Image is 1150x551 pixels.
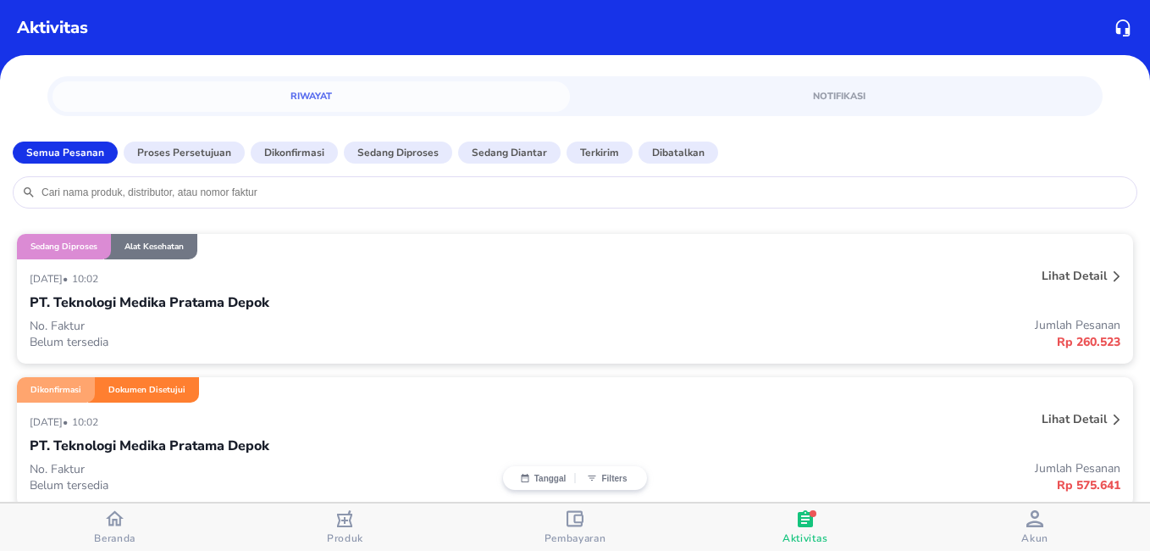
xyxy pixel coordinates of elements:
button: Filters [575,473,639,483]
span: Aktivitas [782,532,827,545]
input: Cari nama produk, distributor, atau nomor faktur [40,186,1128,199]
span: Akun [1021,532,1048,545]
p: Alat Kesehatan [124,241,184,253]
a: Riwayat [53,81,570,112]
p: Dokumen Disetujui [108,384,185,396]
p: Dibatalkan [652,145,705,160]
button: Akun [920,504,1150,551]
button: Proses Persetujuan [124,142,245,164]
p: PT. Teknologi Medika Pratama Depok [30,436,269,456]
p: PT. Teknologi Medika Pratama Depok [30,292,269,313]
p: Jumlah Pesanan [575,317,1120,333]
button: Tanggal [511,473,575,483]
p: [DATE] • [30,415,72,429]
p: 10:02 [72,415,102,429]
p: No. Faktur [30,461,575,477]
button: Terkirim [567,142,633,164]
p: [DATE] • [30,272,72,286]
p: Sedang diproses [30,241,97,253]
button: Produk [230,504,461,551]
p: Dikonfirmasi [264,145,324,160]
button: Aktivitas [690,504,921,551]
button: Sedang diproses [344,142,452,164]
p: Rp 260.523 [575,333,1120,351]
p: Belum tersedia [30,334,575,350]
div: simple tabs [47,76,1103,112]
button: Dikonfirmasi [251,142,338,164]
p: Terkirim [580,145,619,160]
p: Dikonfirmasi [30,384,81,396]
a: Notifikasi [580,81,1097,112]
p: Jumlah Pesanan [575,460,1120,476]
p: No. Faktur [30,318,575,334]
p: Lihat detail [1042,411,1107,427]
span: Notifikasi [590,88,1087,104]
span: Beranda [94,532,135,545]
p: 10:02 [72,272,102,286]
p: Aktivitas [17,15,88,41]
button: Pembayaran [460,504,690,551]
span: Produk [327,532,363,545]
p: Lihat detail [1042,268,1107,284]
button: Dibatalkan [639,142,718,164]
button: Semua Pesanan [13,142,118,164]
p: Sedang diantar [472,145,547,160]
p: Proses Persetujuan [137,145,231,160]
span: Pembayaran [545,532,606,545]
p: Semua Pesanan [26,145,104,160]
span: Riwayat [63,88,560,104]
p: Sedang diproses [357,145,439,160]
button: Sedang diantar [458,142,561,164]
